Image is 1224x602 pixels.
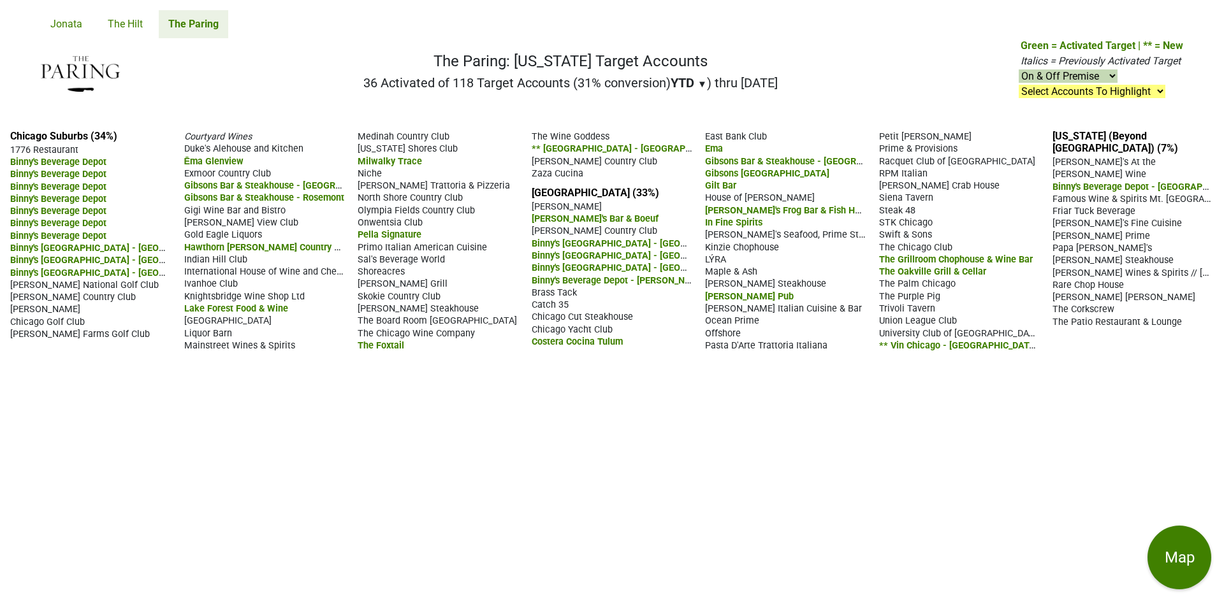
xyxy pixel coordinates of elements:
span: The Wine Goddess [532,131,609,142]
span: [PERSON_NAME]'s Seafood, Prime Steak & Stone Crab [705,228,930,240]
a: The Hilt [98,10,152,38]
span: Binny's Beverage Depot [10,194,106,204]
span: [PERSON_NAME] Pub [705,291,794,302]
span: The Foxtail [358,340,404,351]
span: Courtyard Wines [184,131,252,142]
span: [PERSON_NAME] [10,304,80,315]
span: Binny's Beverage Depot [10,169,106,180]
span: House of [PERSON_NAME] [705,192,815,203]
span: Papa [PERSON_NAME]'s [1053,243,1152,254]
span: Petit [PERSON_NAME] [879,131,972,142]
span: Italics = Previously Activated Target [1021,55,1181,67]
span: Prime & Provisions [879,143,958,154]
span: Ēma Glenview [184,156,244,167]
span: Chicago Cut Steakhouse [532,312,633,322]
span: Binny's [GEOGRAPHIC_DATA] - [GEOGRAPHIC_DATA] [532,237,748,249]
span: [PERSON_NAME] Wine [1053,169,1146,180]
span: [PERSON_NAME] Country Club [532,156,657,167]
button: Map [1147,526,1211,589]
span: Liquor Barn [184,328,232,339]
span: The Board Room [GEOGRAPHIC_DATA] [358,315,517,326]
span: Sal's Beverage World [358,254,445,265]
span: [PERSON_NAME] [532,201,602,212]
span: Chicago Yacht Club [532,324,613,335]
span: STK Chicago [879,217,933,228]
span: The Purple Pig [879,291,940,302]
span: Gold Eagle Liquors [184,229,262,240]
span: The Chicago Club [879,242,952,253]
span: Binny's [GEOGRAPHIC_DATA] - [GEOGRAPHIC_DATA] [532,249,748,261]
span: Racquet Club of [GEOGRAPHIC_DATA] [879,156,1035,167]
span: Medinah Country Club [358,131,449,142]
span: Kinzie Chophouse [705,242,779,253]
span: Chicago Golf Club [10,317,85,327]
span: The Chicago Wine Company [358,328,475,339]
a: The Paring [159,10,228,38]
span: International House of Wine and Cheese [184,265,351,277]
span: [PERSON_NAME]'s Bar & Boeuf [532,213,659,224]
span: ** Vin Chicago - [GEOGRAPHIC_DATA] ** [879,339,1049,351]
span: [PERSON_NAME] National Golf Club [10,280,159,290]
span: [PERSON_NAME] Italian Cuisine & Bar [705,303,862,314]
span: Catch 35 [532,299,569,310]
span: Pella Signature [358,229,421,240]
span: Onwentsia Club [358,217,423,228]
h1: The Paring: [US_STATE] Target Accounts [363,52,778,71]
span: In Fine Spirits [705,217,762,228]
span: The Palm Chicago [879,278,956,289]
h2: 36 Activated of 118 Target Accounts (31% conversion) ) thru [DATE] [363,75,778,90]
span: Brass Tack [532,287,577,298]
span: Binny's [GEOGRAPHIC_DATA] - [GEOGRAPHIC_DATA] [10,241,227,254]
span: Zaza Cucina [532,168,583,179]
span: YTD [671,75,694,90]
a: [GEOGRAPHIC_DATA] (33%) [532,187,659,199]
span: Maple & Ash [705,266,757,277]
span: Primo Italian American Cuisine [358,242,487,253]
span: Binny's Beverage Depot - [PERSON_NAME] [532,274,707,286]
span: Steak 48 [879,205,915,216]
span: Ocean Prime [705,315,759,326]
span: Binny's Beverage Depot [10,157,106,168]
span: The Patio Restaurant & Lounge [1053,317,1182,327]
span: [PERSON_NAME] Steakhouse [1053,255,1174,266]
span: Mainstreet Wines & Spirits [184,340,295,351]
span: Binny's [GEOGRAPHIC_DATA] - [GEOGRAPHIC_DATA] [10,266,227,278]
span: Skokie Country Club [358,291,441,302]
span: Ema [705,143,723,154]
a: [US_STATE] (Beyond [GEOGRAPHIC_DATA]) (7%) [1053,130,1178,154]
span: RPM Italian [879,168,928,179]
span: Binny's [GEOGRAPHIC_DATA] - [GEOGRAPHIC_DATA] [10,254,227,266]
span: [PERSON_NAME] Steakhouse [358,303,479,314]
span: Ivanhoe Club [184,278,238,289]
span: Gigi Wine Bar and Bistro [184,205,286,216]
span: ▼ [697,78,707,90]
span: Knightsbridge Wine Shop Ltd [184,291,305,302]
a: Chicago Suburbs (34%) [10,130,117,142]
span: Olympia Fields Country Club [358,205,475,216]
a: Jonata [41,10,92,38]
span: Binny's Beverage Depot [10,231,106,241]
span: Binny's Beverage Depot [10,182,106,192]
span: [PERSON_NAME] Crab House [879,180,1000,191]
span: [PERSON_NAME] View Club [184,217,298,228]
span: Green = Activated Target | ** = New [1021,39,1183,52]
span: LÝRA [705,254,726,265]
span: The Grillroom Chophouse & Wine Bar [879,254,1033,265]
span: University Club of [GEOGRAPHIC_DATA] [879,327,1042,339]
img: The Paring [41,56,120,92]
span: 1776 Restaurant [10,145,78,155]
span: [PERSON_NAME] Country Club [532,226,657,236]
span: [PERSON_NAME]'s At the [1053,157,1156,168]
span: [GEOGRAPHIC_DATA] [184,315,272,326]
span: Binny's [GEOGRAPHIC_DATA] - [GEOGRAPHIC_DATA] [532,261,748,273]
span: Offshore [705,328,741,339]
span: Trivoli Tavern [879,303,935,314]
span: Binny's Beverage Depot [10,218,106,229]
span: Union League Club [879,315,957,326]
span: The Corkscrew [1053,304,1114,315]
span: [PERSON_NAME] Steakhouse [705,278,826,289]
span: The Oakville Grill & Cellar [879,266,986,277]
span: [PERSON_NAME] Country Club [10,292,136,303]
span: [PERSON_NAME] Farms Golf Club [10,329,150,340]
span: Friar Tuck Beverage [1053,206,1135,217]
